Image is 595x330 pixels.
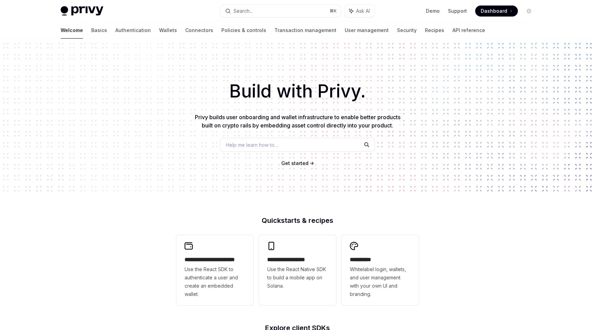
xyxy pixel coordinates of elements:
a: Authentication [115,22,151,39]
a: Policies & controls [221,22,266,39]
a: **** *****Whitelabel login, wallets, and user management with your own UI and branding. [342,235,419,305]
a: Wallets [159,22,177,39]
a: Demo [426,8,440,14]
div: Search... [233,7,253,15]
img: light logo [61,6,103,16]
a: Dashboard [475,6,518,17]
span: Use the React Native SDK to build a mobile app on Solana. [267,265,328,290]
h1: Build with Privy. [11,78,584,105]
a: **** **** **** ***Use the React Native SDK to build a mobile app on Solana. [259,235,336,305]
a: Security [397,22,417,39]
span: Get started [281,160,309,166]
h2: Quickstarts & recipes [176,217,419,224]
button: Search...⌘K [220,5,341,17]
span: Privy builds user onboarding and wallet infrastructure to enable better products built on crypto ... [195,114,400,129]
button: Ask AI [344,5,375,17]
a: Support [448,8,467,14]
span: Whitelabel login, wallets, and user management with your own UI and branding. [350,265,410,298]
a: Transaction management [274,22,336,39]
a: Recipes [425,22,444,39]
button: Toggle dark mode [523,6,534,17]
span: Ask AI [356,8,370,14]
span: Use the React SDK to authenticate a user and create an embedded wallet. [185,265,245,298]
a: API reference [452,22,485,39]
span: ⌘ K [330,8,337,14]
span: Dashboard [481,8,507,14]
a: User management [345,22,389,39]
a: Connectors [185,22,213,39]
a: Basics [91,22,107,39]
span: Help me learn how to… [226,141,278,148]
a: Welcome [61,22,83,39]
a: Get started [281,160,309,167]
